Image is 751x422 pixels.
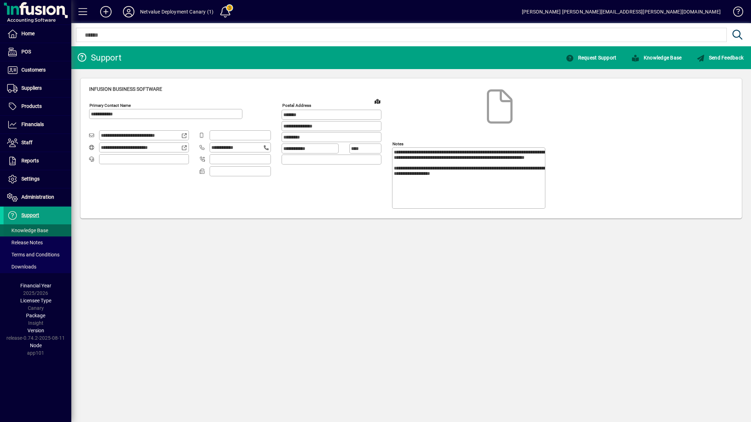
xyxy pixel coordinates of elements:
[522,6,721,17] div: [PERSON_NAME] [PERSON_NAME][EMAIL_ADDRESS][PERSON_NAME][DOMAIN_NAME]
[4,236,71,249] a: Release Notes
[4,188,71,206] a: Administration
[21,103,42,109] span: Products
[695,51,745,64] button: Send Feedback
[21,140,32,145] span: Staff
[4,224,71,236] a: Knowledge Base
[564,51,618,64] button: Request Support
[21,85,42,91] span: Suppliers
[89,86,162,92] span: Infusion Business Software
[7,240,43,245] span: Release Notes
[94,5,117,18] button: Add
[4,43,71,61] a: POS
[4,261,71,273] a: Downloads
[26,313,45,318] span: Package
[4,25,71,43] a: Home
[21,194,54,200] span: Administration
[629,51,683,64] button: Knowledge Base
[117,5,140,18] button: Profile
[4,61,71,79] a: Customers
[372,95,383,107] a: View on map
[624,51,689,64] a: Knowledge Base
[696,55,744,61] span: Send Feedback
[21,212,39,218] span: Support
[21,121,44,127] span: Financials
[631,55,681,61] span: Knowledge Base
[7,228,48,233] span: Knowledge Base
[7,264,36,270] span: Downloads
[20,298,51,303] span: Licensee Type
[4,170,71,188] a: Settings
[4,116,71,134] a: Financials
[4,98,71,115] a: Products
[4,249,71,261] a: Terms and Conditions
[728,1,742,25] a: Knowledge Base
[392,141,403,146] mat-label: Notes
[4,79,71,97] a: Suppliers
[20,283,51,288] span: Financial Year
[566,55,616,61] span: Request Support
[21,158,39,163] span: Reports
[21,31,35,36] span: Home
[140,6,214,17] div: Netvalue Deployment Canary (1)
[4,134,71,152] a: Staff
[27,328,44,333] span: Version
[7,252,60,257] span: Terms and Conditions
[89,103,131,108] mat-label: Primary Contact Name
[21,67,46,73] span: Customers
[30,343,42,348] span: Node
[21,49,31,54] span: POS
[21,176,40,182] span: Settings
[4,152,71,170] a: Reports
[77,52,122,63] div: Support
